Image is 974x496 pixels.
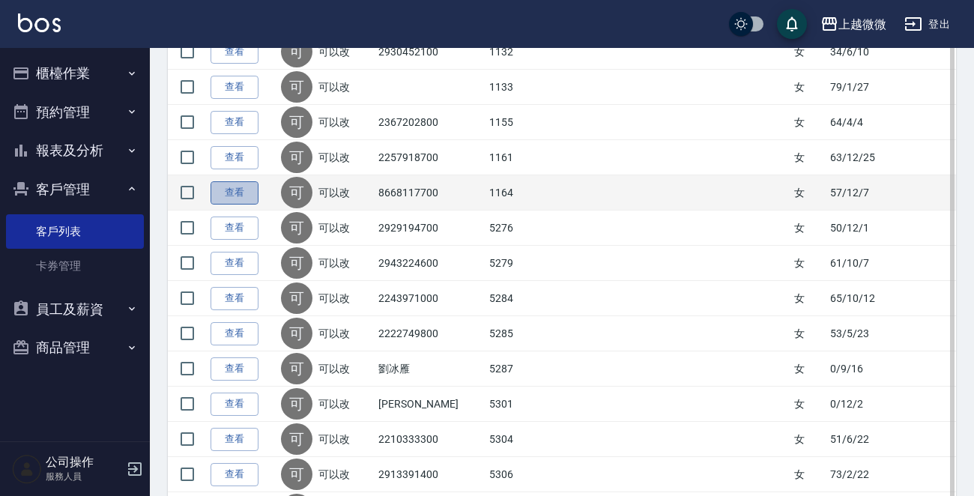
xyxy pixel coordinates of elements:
[790,70,826,105] td: 女
[281,36,312,67] div: 可
[486,422,548,457] td: 5304
[375,387,486,422] td: [PERSON_NAME]
[790,422,826,457] td: 女
[790,316,826,351] td: 女
[281,247,312,279] div: 可
[486,140,548,175] td: 1161
[486,105,548,140] td: 1155
[6,249,144,283] a: 卡券管理
[318,396,350,411] a: 可以改
[211,357,258,381] a: 查看
[318,432,350,447] a: 可以改
[318,44,350,59] a: 可以改
[281,318,312,349] div: 可
[790,281,826,316] td: 女
[826,316,893,351] td: 53/5/23
[6,328,144,367] button: 商品管理
[211,322,258,345] a: 查看
[281,212,312,244] div: 可
[838,15,886,34] div: 上越微微
[211,217,258,240] a: 查看
[826,351,893,387] td: 0/9/16
[281,423,312,455] div: 可
[211,146,258,169] a: 查看
[12,454,42,484] img: Person
[281,388,312,420] div: 可
[375,175,486,211] td: 8668117700
[486,175,548,211] td: 1164
[6,214,144,249] a: 客戶列表
[375,457,486,492] td: 2913391400
[375,422,486,457] td: 2210333300
[211,40,258,64] a: 查看
[46,470,122,483] p: 服務人員
[486,351,548,387] td: 5287
[318,185,350,200] a: 可以改
[375,34,486,70] td: 2930452100
[826,105,893,140] td: 64/4/4
[486,281,548,316] td: 5284
[211,111,258,134] a: 查看
[281,459,312,490] div: 可
[6,290,144,329] button: 員工及薪資
[826,246,893,281] td: 61/10/7
[814,9,892,40] button: 上越微微
[826,387,893,422] td: 0/12/2
[318,79,350,94] a: 可以改
[826,34,893,70] td: 34/6/10
[790,140,826,175] td: 女
[6,131,144,170] button: 報表及分析
[375,281,486,316] td: 2243971000
[826,175,893,211] td: 57/12/7
[281,106,312,138] div: 可
[790,457,826,492] td: 女
[318,291,350,306] a: 可以改
[375,105,486,140] td: 2367202800
[375,316,486,351] td: 2222749800
[375,351,486,387] td: 劉冰雁
[790,105,826,140] td: 女
[211,287,258,310] a: 查看
[777,9,807,39] button: save
[318,220,350,235] a: 可以改
[211,76,258,99] a: 查看
[826,70,893,105] td: 79/1/27
[6,93,144,132] button: 預約管理
[826,457,893,492] td: 73/2/22
[790,387,826,422] td: 女
[375,246,486,281] td: 2943224600
[318,255,350,270] a: 可以改
[790,246,826,281] td: 女
[211,181,258,205] a: 查看
[486,70,548,105] td: 1133
[790,211,826,246] td: 女
[375,211,486,246] td: 2929194700
[826,422,893,457] td: 51/6/22
[6,170,144,209] button: 客戶管理
[281,353,312,384] div: 可
[486,211,548,246] td: 5276
[211,463,258,486] a: 查看
[211,393,258,416] a: 查看
[281,142,312,173] div: 可
[486,316,548,351] td: 5285
[318,467,350,482] a: 可以改
[790,175,826,211] td: 女
[375,140,486,175] td: 2257918700
[318,361,350,376] a: 可以改
[486,246,548,281] td: 5279
[46,455,122,470] h5: 公司操作
[281,282,312,314] div: 可
[826,281,893,316] td: 65/10/12
[318,150,350,165] a: 可以改
[486,34,548,70] td: 1132
[6,54,144,93] button: 櫃檯作業
[211,428,258,451] a: 查看
[281,71,312,103] div: 可
[18,13,61,32] img: Logo
[318,115,350,130] a: 可以改
[826,211,893,246] td: 50/12/1
[898,10,956,38] button: 登出
[211,252,258,275] a: 查看
[790,351,826,387] td: 女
